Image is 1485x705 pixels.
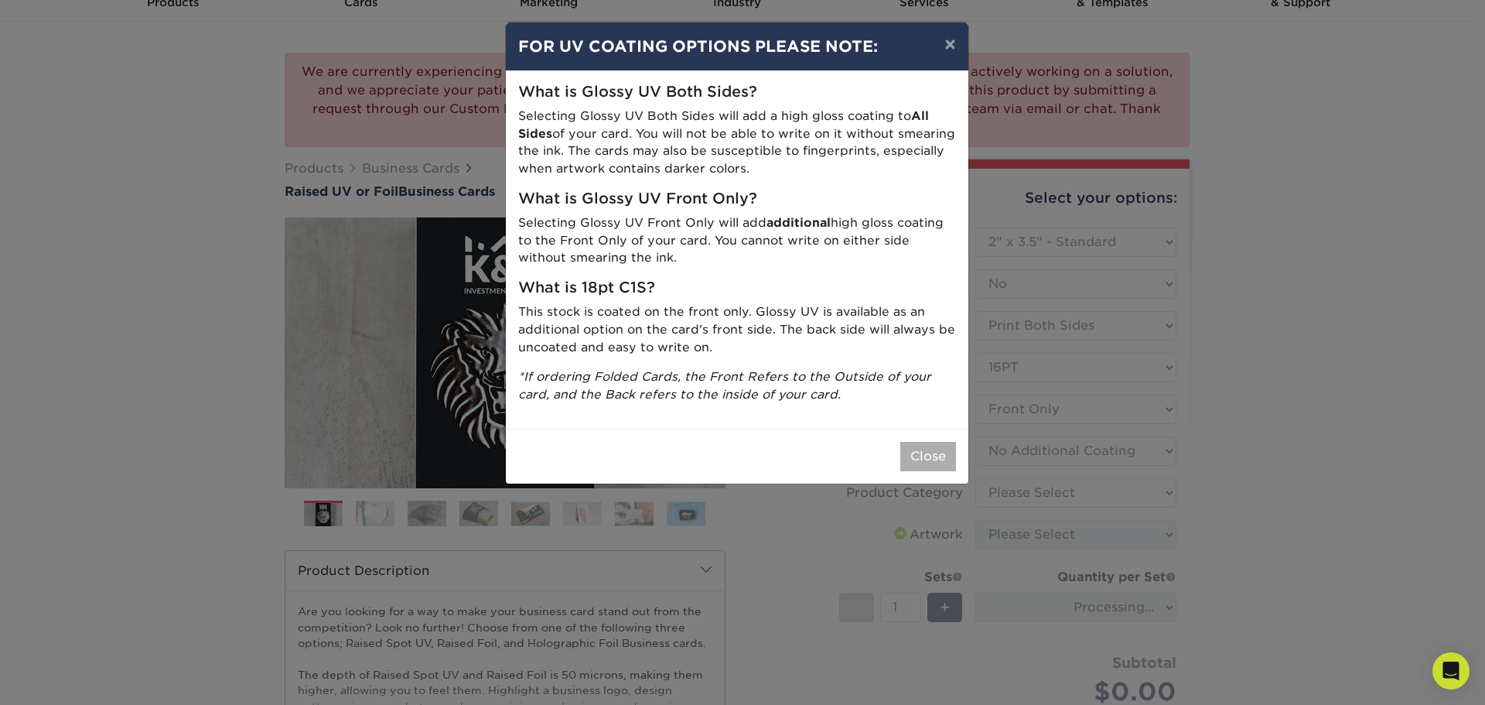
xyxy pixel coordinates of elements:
[518,303,956,356] p: This stock is coated on the front only. Glossy UV is available as an additional option on the car...
[1432,652,1470,690] div: Open Intercom Messenger
[766,215,831,230] strong: additional
[900,442,956,471] button: Close
[932,22,968,66] button: ×
[518,214,956,267] p: Selecting Glossy UV Front Only will add high gloss coating to the Front Only of your card. You ca...
[518,190,956,208] h5: What is Glossy UV Front Only?
[518,108,956,178] p: Selecting Glossy UV Both Sides will add a high gloss coating to of your card. You will not be abl...
[518,279,956,297] h5: What is 18pt C1S?
[518,108,929,141] strong: All Sides
[518,84,956,101] h5: What is Glossy UV Both Sides?
[518,369,931,402] i: *If ordering Folded Cards, the Front Refers to the Outside of your card, and the Back refers to t...
[518,35,956,58] h4: FOR UV COATING OPTIONS PLEASE NOTE:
